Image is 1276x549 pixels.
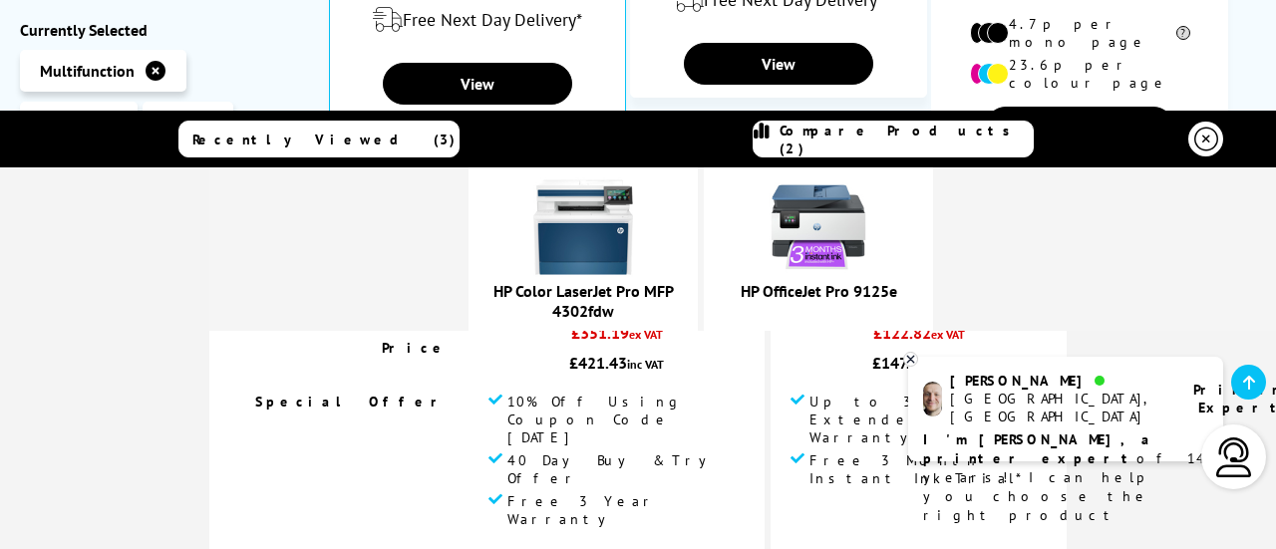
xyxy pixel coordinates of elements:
a: View [985,107,1174,148]
a: Compare Products (2) [753,121,1034,157]
span: Compare Products (2) [780,122,1033,157]
span: 40 Day Buy & Try Offer [507,451,745,487]
span: Price [382,339,449,357]
a: View [383,63,572,105]
span: Recently Viewed (3) [192,131,456,148]
div: £147.38 [791,353,1047,373]
a: HP Color LaserJet Pro MFP 4302fdw [493,281,674,321]
a: View [684,43,873,85]
div: £122.82 [791,323,1047,353]
a: Recently Viewed (3) [178,121,460,157]
span: 10% Off Using Coupon Code [DATE] [507,393,745,446]
li: 4.7p per mono page [970,15,1189,51]
p: of 14 years! I can help you choose the right product [923,430,1208,525]
div: £421.43 [488,353,745,373]
span: Up to 3 Years Extended Warranty* [809,393,1047,446]
img: HP-4302fdw-Front-Main-Small.jpg [533,177,633,277]
span: ex VAT [931,327,965,342]
span: Special Offer [255,393,449,411]
span: ex VAT [629,327,663,342]
img: ashley-livechat.png [923,382,942,416]
div: Currently Selected [20,20,309,40]
span: Free 3 Year Warranty [507,492,745,528]
b: I'm [PERSON_NAME], a printer expert [923,430,1155,467]
a: HP OfficeJet Pro 9125e [741,281,897,301]
img: user-headset-light.svg [1214,437,1254,477]
span: Multifunction [40,61,135,81]
div: [GEOGRAPHIC_DATA], [GEOGRAPHIC_DATA] [950,390,1168,425]
div: £351.19 [488,323,745,353]
div: [PERSON_NAME] [950,372,1168,390]
img: hp-officejet-pro-9125e-front-new-small.jpg [769,177,868,277]
li: 23.6p per colour page [970,56,1189,92]
span: inc VAT [627,357,664,372]
span: Free 3 Month Instant Ink Trial* [809,451,1047,487]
